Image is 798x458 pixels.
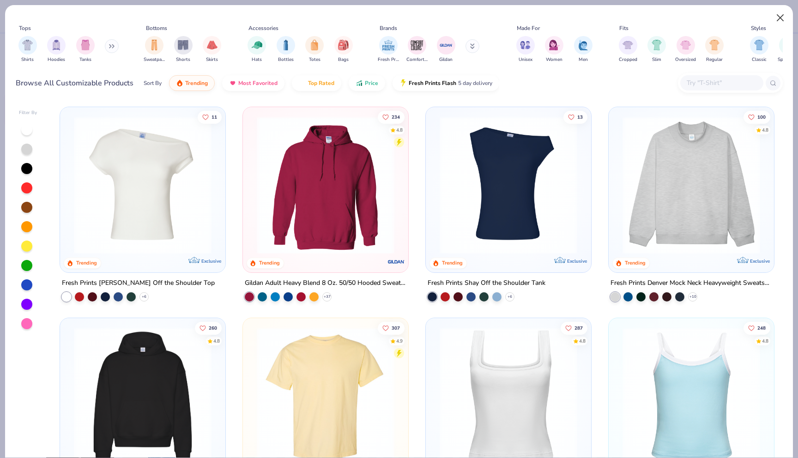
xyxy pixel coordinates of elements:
div: Sort By [144,79,162,87]
span: Skirts [206,56,218,63]
div: Accessories [248,24,278,32]
div: filter for Comfort Colors [406,36,428,63]
img: 01756b78-01f6-4cc6-8d8a-3c30c1a0c8ac [252,116,399,254]
span: 13 [577,114,583,119]
div: 4.8 [214,337,220,344]
div: filter for Men [574,36,592,63]
div: filter for Hats [248,36,266,63]
div: Fresh Prints Denver Mock Neck Heavyweight Sweatshirt [611,277,772,289]
button: filter button [647,36,666,63]
img: Oversized Image [680,40,691,50]
button: filter button [545,36,563,63]
img: a164e800-7022-4571-a324-30c76f641635 [399,116,546,254]
img: Hoodies Image [51,40,61,50]
div: 4.8 [762,337,768,344]
span: Fresh Prints [378,56,399,63]
div: filter for Totes [305,36,324,63]
img: Sweatpants Image [149,40,159,50]
div: filter for Regular [705,36,724,63]
span: Shorts [176,56,190,63]
button: filter button [277,36,295,63]
span: Classic [752,56,767,63]
div: Made For [517,24,540,32]
span: Trending [185,79,208,87]
span: 260 [209,325,218,330]
button: filter button [47,36,66,63]
div: filter for Gildan [437,36,455,63]
span: + 10 [689,294,696,300]
input: Try "T-Shirt" [686,78,757,88]
div: filter for Shorts [174,36,193,63]
button: filter button [619,36,637,63]
div: filter for Cropped [619,36,637,63]
div: 4.8 [762,127,768,133]
div: Bottoms [146,24,167,32]
button: Price [349,75,385,91]
button: Like [563,110,587,123]
div: Fits [619,24,629,32]
div: 4.9 [396,337,403,344]
div: Gildan Adult Heavy Blend 8 Oz. 50/50 Hooded Sweatshirt [245,277,406,289]
img: Cropped Image [623,40,633,50]
img: flash.gif [399,79,407,87]
div: 4.8 [396,127,403,133]
div: filter for Shirts [18,36,37,63]
img: Comfort Colors Image [410,38,424,52]
div: Filter By [19,109,37,116]
button: filter button [174,36,193,63]
img: 5716b33b-ee27-473a-ad8a-9b8687048459 [435,116,582,254]
button: Like [195,321,222,334]
img: Women Image [549,40,560,50]
span: Gildan [439,56,453,63]
img: a1c94bf0-cbc2-4c5c-96ec-cab3b8502a7f [69,116,216,254]
img: Men Image [578,40,588,50]
button: filter button [675,36,696,63]
span: Hoodies [48,56,65,63]
div: filter for Skirts [203,36,221,63]
button: Close [772,9,789,27]
div: filter for Bottles [277,36,295,63]
img: Classic Image [754,40,765,50]
div: Styles [751,24,766,32]
div: filter for Bags [334,36,353,63]
div: filter for Sweatpants [144,36,165,63]
span: Price [365,79,378,87]
button: filter button [76,36,95,63]
img: Totes Image [309,40,320,50]
button: filter button [516,36,535,63]
button: Like [744,321,770,334]
span: + 37 [324,294,331,300]
span: Bottles [278,56,294,63]
span: Regular [706,56,723,63]
img: TopRated.gif [299,79,306,87]
div: filter for Classic [750,36,768,63]
button: filter button [248,36,266,63]
button: Like [378,110,405,123]
span: Comfort Colors [406,56,428,63]
button: filter button [378,36,399,63]
button: filter button [18,36,37,63]
button: Fresh Prints Flash5 day delivery [393,75,499,91]
span: + 6 [508,294,512,300]
div: Tops [19,24,31,32]
div: Brands [380,24,397,32]
button: filter button [305,36,324,63]
img: Gildan logo [387,253,405,271]
div: filter for Women [545,36,563,63]
div: filter for Slim [647,36,666,63]
span: Hats [252,56,262,63]
span: Sweatpants [144,56,165,63]
span: Cropped [619,56,637,63]
img: Skirts Image [207,40,218,50]
button: Like [198,110,222,123]
span: Men [579,56,588,63]
button: Top Rated [292,75,341,91]
button: filter button [750,36,768,63]
img: Slim Image [652,40,662,50]
img: Fresh Prints Image [381,38,395,52]
img: Regular Image [709,40,720,50]
div: filter for Fresh Prints [378,36,399,63]
button: Most Favorited [222,75,284,91]
span: Totes [309,56,320,63]
div: Fresh Prints Shay Off the Shoulder Tank [428,277,545,289]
